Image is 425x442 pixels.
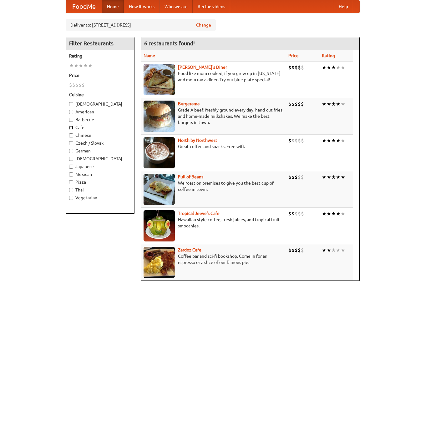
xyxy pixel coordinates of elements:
[69,179,131,185] label: Pizza
[69,117,131,123] label: Barbecue
[69,165,73,169] input: Japanese
[69,101,131,107] label: [DEMOGRAPHIC_DATA]
[322,53,335,58] a: Rating
[144,40,195,46] ng-pluralize: 6 restaurants found!
[336,247,341,254] li: ★
[322,174,326,181] li: ★
[69,171,131,177] label: Mexican
[288,53,299,58] a: Price
[322,101,326,107] li: ★
[69,195,131,201] label: Vegetarian
[341,247,345,254] li: ★
[69,149,73,153] input: German
[69,82,72,88] li: $
[193,0,230,13] a: Recipe videos
[288,210,291,217] li: $
[69,172,73,176] input: Mexican
[322,247,326,254] li: ★
[322,137,326,144] li: ★
[178,247,201,252] a: Zardoz Cafe
[295,137,298,144] li: $
[74,62,78,69] li: ★
[69,163,131,170] label: Japanese
[295,174,298,181] li: $
[102,0,124,13] a: Home
[144,180,283,192] p: We roast on premises to give you the best cup of coffee in town.
[322,210,326,217] li: ★
[295,247,298,254] li: $
[69,140,131,146] label: Czech / Slovak
[69,133,73,137] input: Chinese
[331,64,336,71] li: ★
[336,64,341,71] li: ★
[69,53,131,59] h5: Rating
[82,82,85,88] li: $
[288,137,291,144] li: $
[78,62,83,69] li: ★
[69,157,73,161] input: [DEMOGRAPHIC_DATA]
[69,124,131,131] label: Cafe
[288,101,291,107] li: $
[326,247,331,254] li: ★
[144,210,175,241] img: jeeves.jpg
[144,64,175,95] img: sallys.jpg
[144,247,175,278] img: zardoz.jpg
[66,0,102,13] a: FoodMe
[69,102,73,106] input: [DEMOGRAPHIC_DATA]
[144,143,283,150] p: Great coffee and snacks. Free wifi.
[69,62,74,69] li: ★
[159,0,193,13] a: Who we are
[326,101,331,107] li: ★
[178,211,220,216] a: Tropical Jeeve's Cafe
[298,101,301,107] li: $
[69,141,73,145] input: Czech / Slovak
[291,174,295,181] li: $
[75,82,78,88] li: $
[178,101,200,106] a: Burgerama
[301,137,304,144] li: $
[288,247,291,254] li: $
[298,64,301,71] li: $
[178,174,203,179] b: Full of Beans
[331,174,336,181] li: ★
[144,253,283,266] p: Coffee bar and sci-fi bookshop. Come in for an espresso or a slice of our famous pie.
[144,137,175,168] img: north.jpg
[301,64,304,71] li: $
[334,0,353,13] a: Help
[298,174,301,181] li: $
[69,109,131,115] label: American
[301,210,304,217] li: $
[288,174,291,181] li: $
[178,138,217,143] a: North by Northwest
[322,64,326,71] li: ★
[144,53,155,58] a: Name
[295,64,298,71] li: $
[341,210,345,217] li: ★
[69,187,131,193] label: Thai
[69,72,131,78] h5: Price
[298,247,301,254] li: $
[295,101,298,107] li: $
[326,64,331,71] li: ★
[196,22,211,28] a: Change
[69,132,131,138] label: Chinese
[326,137,331,144] li: ★
[69,196,73,200] input: Vegetarian
[144,101,175,132] img: burgerama.jpg
[341,64,345,71] li: ★
[341,174,345,181] li: ★
[341,101,345,107] li: ★
[69,156,131,162] label: [DEMOGRAPHIC_DATA]
[66,37,134,50] h4: Filter Restaurants
[69,188,73,192] input: Thai
[69,126,73,130] input: Cafe
[72,82,75,88] li: $
[336,210,341,217] li: ★
[69,92,131,98] h5: Cuisine
[301,247,304,254] li: $
[331,247,336,254] li: ★
[66,19,216,31] div: Deliver to: [STREET_ADDRESS]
